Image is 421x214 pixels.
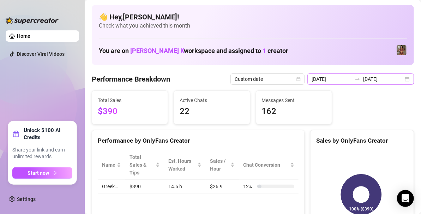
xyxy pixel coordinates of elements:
span: 22 [180,105,244,118]
th: Sales / Hour [206,150,239,180]
span: Total Sales [98,96,162,104]
span: Total Sales & Tips [130,153,154,177]
span: Chat Conversion [243,161,289,169]
td: Greek… [98,180,125,194]
input: Start date [312,75,352,83]
td: 14.5 h [164,180,206,194]
span: arrow-right [52,171,57,176]
button: Start nowarrow-right [12,167,72,179]
span: swap-right [355,76,360,82]
div: Sales by OnlyFans Creator [316,136,408,145]
a: Settings [17,196,36,202]
span: [PERSON_NAME] K [130,47,184,54]
span: $390 [98,105,162,118]
span: Share your link and earn unlimited rewards [12,147,72,160]
td: $26.9 [206,180,239,194]
span: Start now [28,170,49,176]
th: Name [98,150,125,180]
span: Name [102,161,115,169]
strong: Unlock $100 AI Credits [24,127,72,141]
h4: Performance Breakdown [92,74,170,84]
a: Home [17,33,30,39]
input: End date [363,75,403,83]
span: Messages Sent [262,96,326,104]
span: Check what you achieved this month [99,22,407,30]
span: Custom date [235,74,300,84]
span: to [355,76,360,82]
th: Chat Conversion [239,150,299,180]
span: Sales / Hour [210,157,229,173]
span: 162 [262,105,326,118]
div: Open Intercom Messenger [397,190,414,207]
span: calendar [296,77,301,81]
td: $390 [125,180,164,194]
span: 1 [263,47,266,54]
img: Greek [397,45,407,55]
h4: 👋 Hey, [PERSON_NAME] ! [99,12,407,22]
img: logo-BBDzfeDw.svg [6,17,59,24]
span: gift [12,130,19,137]
div: Est. Hours Worked [168,157,196,173]
span: 12 % [243,183,254,190]
span: Active Chats [180,96,244,104]
a: Discover Viral Videos [17,51,65,57]
div: Performance by OnlyFans Creator [98,136,299,145]
h1: You are on workspace and assigned to creator [99,47,288,55]
th: Total Sales & Tips [125,150,164,180]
